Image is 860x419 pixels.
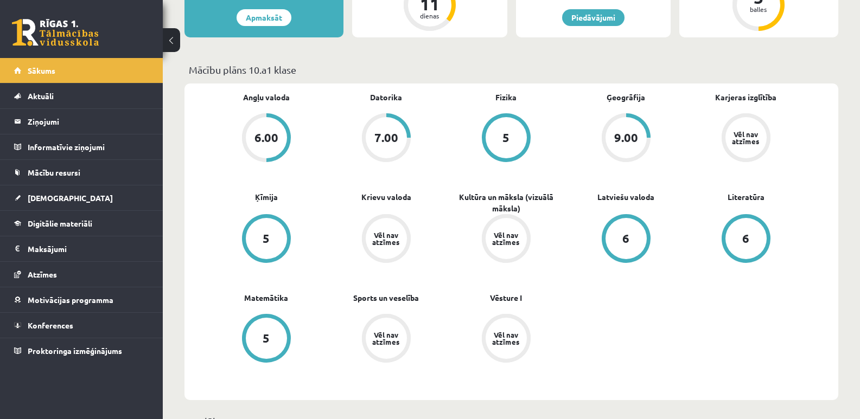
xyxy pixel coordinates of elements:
a: Ģeogrāfija [607,92,645,103]
a: Krievu valoda [361,191,411,203]
legend: Ziņojumi [28,109,149,134]
span: Motivācijas programma [28,295,113,305]
a: Datorika [370,92,402,103]
div: 9.00 [614,132,638,144]
a: Fizika [495,92,517,103]
a: 6 [686,214,806,265]
div: dienas [413,12,446,19]
a: Apmaksāt [237,9,291,26]
span: Mācību resursi [28,167,80,177]
a: Informatīvie ziņojumi [14,134,149,159]
a: Aktuāli [14,83,149,108]
a: Maksājumi [14,236,149,261]
span: [DEMOGRAPHIC_DATA] [28,193,113,203]
a: Angļu valoda [243,92,290,103]
div: 6 [742,233,749,244]
a: Latviešu valoda [597,191,654,203]
a: Vēl nav atzīmes [686,113,806,164]
a: 5 [206,214,326,265]
span: Aktuāli [28,91,54,101]
a: Kultūra un māksla (vizuālā māksla) [446,191,566,214]
a: Ziņojumi [14,109,149,134]
a: Konferences [14,313,149,338]
div: Vēl nav atzīmes [371,231,402,246]
a: Karjeras izglītība [715,92,776,103]
a: [DEMOGRAPHIC_DATA] [14,185,149,210]
div: 6.00 [254,132,278,144]
span: Proktoringa izmēģinājums [28,346,122,356]
div: 7.00 [374,132,398,144]
a: 9.00 [566,113,686,164]
a: Atzīmes [14,262,149,287]
a: 6 [566,214,686,265]
div: Vēl nav atzīmes [491,331,521,345]
a: Piedāvājumi [562,9,625,26]
a: 5 [206,314,326,365]
a: Literatūra [728,191,765,203]
span: Atzīmes [28,269,57,279]
div: Vēl nav atzīmes [491,231,521,246]
a: Matemātika [244,292,288,304]
a: Mācību resursi [14,160,149,185]
legend: Maksājumi [28,236,149,261]
a: Motivācijas programma [14,287,149,312]
a: Vēl nav atzīmes [446,314,566,365]
span: Digitālie materiāli [28,218,92,228]
a: Proktoringa izmēģinājums [14,338,149,363]
div: Vēl nav atzīmes [371,331,402,345]
div: 5 [502,132,509,144]
div: 6 [622,233,629,244]
div: 5 [263,332,270,344]
a: 7.00 [326,113,446,164]
legend: Informatīvie ziņojumi [28,134,149,159]
p: Mācību plāns 10.a1 klase [189,62,834,77]
div: balles [742,6,775,12]
a: Vēl nav atzīmes [326,214,446,265]
a: Vēl nav atzīmes [446,214,566,265]
div: 5 [263,233,270,244]
a: 6.00 [206,113,326,164]
a: Vēsture I [490,292,522,304]
a: Sports un veselība [353,292,419,304]
a: 5 [446,113,566,164]
div: Vēl nav atzīmes [731,131,761,145]
span: Sākums [28,66,55,75]
a: Vēl nav atzīmes [326,314,446,365]
a: Rīgas 1. Tālmācības vidusskola [12,19,99,46]
a: Ķīmija [255,191,278,203]
a: Digitālie materiāli [14,211,149,236]
span: Konferences [28,320,73,330]
a: Sākums [14,58,149,83]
